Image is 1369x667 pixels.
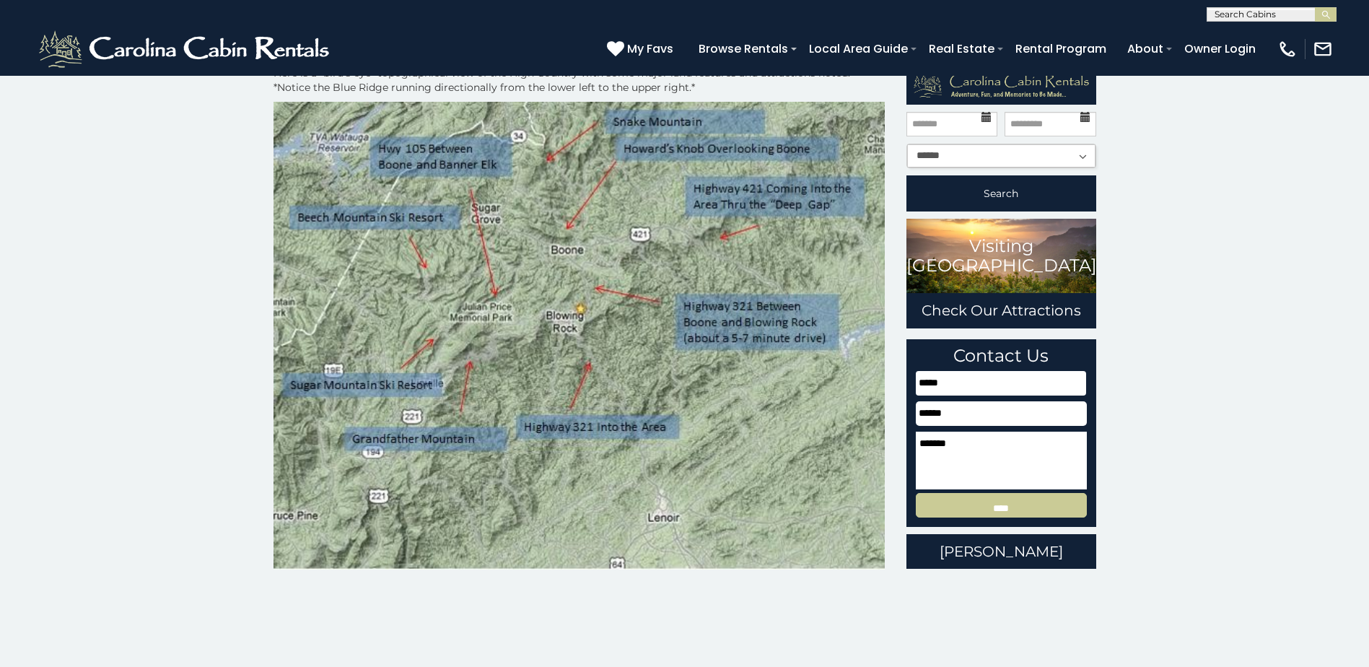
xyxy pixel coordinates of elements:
a: [PERSON_NAME] [906,534,1096,570]
a: Real Estate [922,36,1002,61]
p: Here is a “bird’s eye” topographical view of the High Country with some major land features and a... [274,66,885,95]
img: White-1-2.png [36,27,336,71]
a: Rental Program [1008,36,1114,61]
span: My Favs [627,40,673,58]
img: phone-regular-white.png [1277,39,1298,59]
button: Search [906,175,1096,212]
a: Owner Login [1177,36,1263,61]
a: About [1120,36,1171,61]
a: My Favs [607,40,677,58]
img: mail-regular-white.png [1313,39,1333,59]
a: Browse Rentals [691,36,795,61]
a: Local Area Guide [802,36,915,61]
h3: Visiting [GEOGRAPHIC_DATA] [906,237,1096,275]
h3: Contact Us [916,346,1087,365]
a: Check Our Attractions [906,293,1096,328]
